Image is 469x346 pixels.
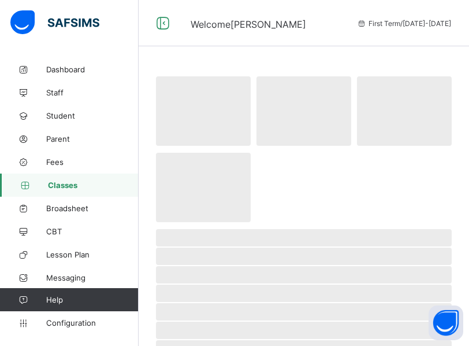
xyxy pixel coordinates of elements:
[46,204,139,213] span: Broadsheet
[156,76,251,146] span: ‌
[46,318,138,327] span: Configuration
[46,88,139,97] span: Staff
[156,266,452,284] span: ‌
[46,273,139,282] span: Messaging
[46,111,139,120] span: Student
[46,157,139,167] span: Fees
[156,285,452,302] span: ‌
[10,10,99,35] img: safsims
[46,295,138,304] span: Help
[429,305,463,340] button: Open asap
[156,248,452,265] span: ‌
[46,250,139,259] span: Lesson Plan
[46,65,139,74] span: Dashboard
[156,229,452,246] span: ‌
[357,19,451,28] span: session/term information
[46,227,139,236] span: CBT
[357,76,452,146] span: ‌
[156,303,452,321] span: ‌
[46,134,139,143] span: Parent
[191,19,306,30] span: Welcome [PERSON_NAME]
[156,153,251,222] span: ‌
[48,181,139,190] span: Classes
[156,322,452,339] span: ‌
[256,76,351,146] span: ‌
